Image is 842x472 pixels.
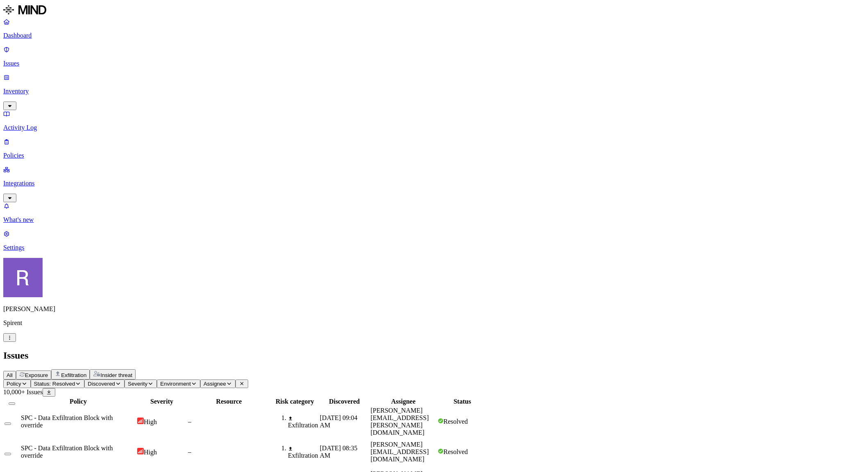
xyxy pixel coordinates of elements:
[438,398,487,405] div: Status
[3,244,839,251] p: Settings
[3,350,839,361] h2: Issues
[3,32,839,39] p: Dashboard
[137,418,144,424] img: severity-high.svg
[137,398,186,405] div: Severity
[3,319,839,327] p: Spirent
[160,381,191,387] span: Environment
[21,398,136,405] div: Policy
[88,381,115,387] span: Discovered
[3,388,43,395] span: 10,000+ Issues
[188,448,191,455] span: –
[444,418,468,425] span: Resolved
[3,124,839,131] p: Activity Log
[371,441,429,463] span: [PERSON_NAME][EMAIL_ADDRESS][DOMAIN_NAME]
[272,398,318,405] div: Risk category
[100,372,132,378] span: Insider threat
[25,372,48,378] span: Exposure
[144,449,157,456] span: High
[320,414,358,429] span: [DATE] 09:04 AM
[444,448,468,455] span: Resolved
[5,422,11,425] button: Select row
[3,216,839,224] p: What's new
[61,372,86,378] span: Exfiltration
[3,180,839,187] p: Integrations
[288,445,318,459] div: Exfiltration
[144,418,157,425] span: High
[3,60,839,67] p: Issues
[438,418,444,424] img: status-resolved.svg
[371,398,436,405] div: Assignee
[371,407,429,436] span: [PERSON_NAME][EMAIL_ADDRESS][PERSON_NAME][DOMAIN_NAME]
[34,381,75,387] span: Status: Resolved
[7,372,13,378] span: All
[188,418,191,425] span: –
[9,402,15,405] button: Select all
[7,381,21,387] span: Policy
[3,3,46,16] img: MIND
[21,414,113,429] span: SPC - Data Exfiltration Block with override
[3,88,839,95] p: Inventory
[3,152,839,159] p: Policies
[137,448,144,454] img: severity-high.svg
[438,448,444,454] img: status-resolved.svg
[288,414,318,429] div: Exfiltration
[5,453,11,455] button: Select row
[204,381,226,387] span: Assignee
[3,258,43,297] img: Rich Thompson
[188,398,270,405] div: Resource
[320,398,369,405] div: Discovered
[128,381,147,387] span: Severity
[320,445,358,459] span: [DATE] 08:35 AM
[21,445,113,459] span: SPC - Data Exfiltration Block with override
